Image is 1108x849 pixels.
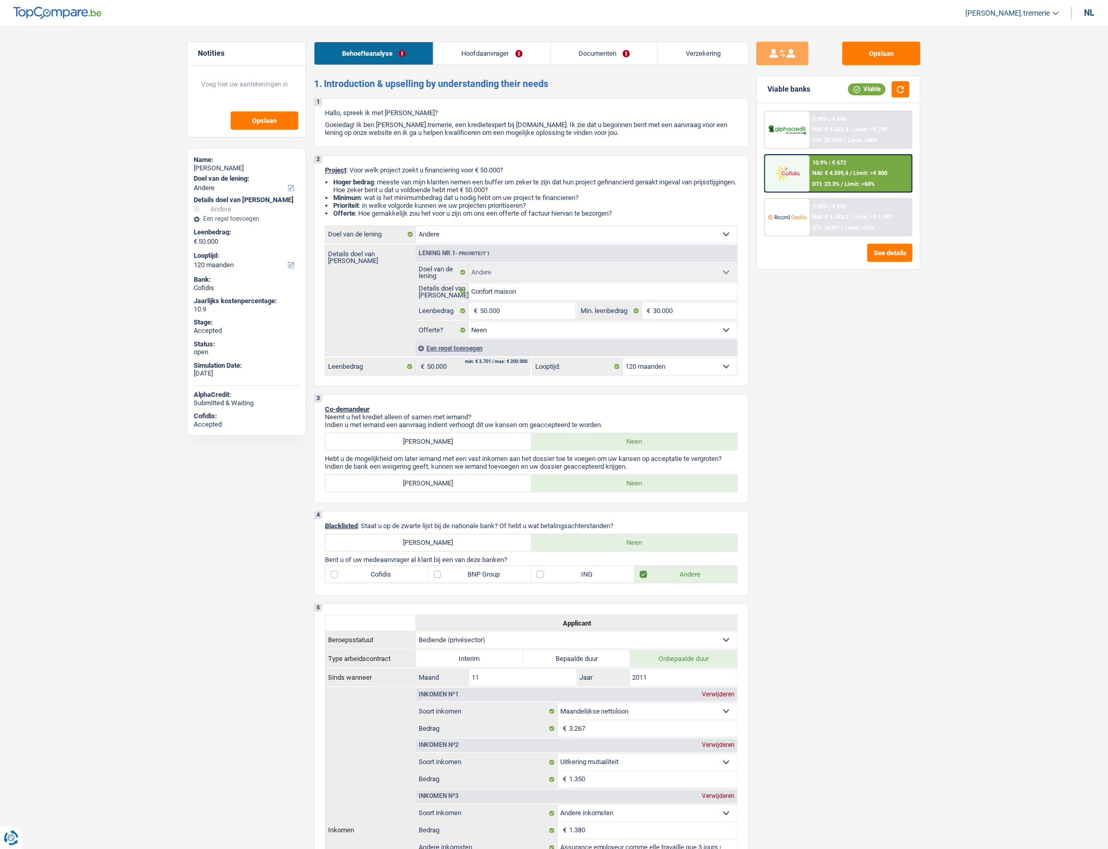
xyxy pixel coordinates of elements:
[194,174,297,183] label: Doel van de lening:
[325,566,429,583] label: Cofidis
[416,615,738,631] th: Applicant
[333,209,738,217] li: : Hoe gemakkelijk zou het voor u zijn om ons een offerte of factuur hiervan te bezorgen?
[194,327,299,335] div: Accepted
[532,566,635,583] label: ING
[314,604,322,612] div: 5
[325,556,738,564] p: Bent u of uw medeaanvrager al klant bij een van deze banken?
[416,771,557,788] label: Bedrag
[194,252,297,260] label: Looptijd:
[416,651,523,667] label: Interim
[767,85,810,94] div: Viable banks
[631,651,738,667] label: Onbepaalde duur
[813,214,849,220] span: NAI: € 5.183,3
[194,318,299,327] div: Stage:
[333,202,738,209] li: : in welke volgorde kunnen we uw projecten prioritiseren?
[325,421,738,429] p: Indien u met iemand een aanvraag indient verhoogt dit uw kansen om geaccepteerd te worden.
[194,297,299,305] div: Jaarlijks kostenpercentage:
[578,303,641,319] label: Min. leenbedrag
[194,228,297,236] label: Leenbedrag:
[13,7,102,19] img: TopCompare Logo
[416,264,469,281] label: Doel van de lening
[325,109,738,117] p: Hallo, spreek ik met [PERSON_NAME]?
[1085,8,1095,18] div: nl
[194,164,299,172] div: [PERSON_NAME]
[325,475,532,492] label: [PERSON_NAME]
[854,170,888,177] span: Limit: >€ 800
[813,181,840,188] span: DTI: 23.3%
[325,669,416,686] th: Sinds wanneer
[768,207,807,227] img: Record Credits
[194,276,299,284] div: Bank:
[194,340,299,348] div: Status:
[325,522,738,530] p: : Staat u op de zwarte lijst bij de nationale bank? Of hebt u wat betalingsachterstanden?
[325,650,416,667] th: Type arbeidscontract
[532,475,738,492] label: Neen
[198,49,295,58] h5: Notities
[845,181,875,188] span: Limit: <60%
[850,126,852,133] span: /
[523,651,631,667] label: Bepaalde duur
[194,361,299,370] div: Simulation Date:
[194,238,197,246] span: €
[551,42,658,65] a: Documenten
[768,164,807,183] img: Cofidis
[434,42,550,65] a: Hoofdaanvrager
[333,194,361,202] strong: Minimum
[416,669,469,686] label: Maand
[333,178,374,186] strong: Hoger bedrag
[194,215,299,222] div: Een regel toevoegen
[416,742,461,748] div: Inkomen nº2
[325,534,532,551] label: [PERSON_NAME]
[325,413,738,421] p: Neemt u het krediet alleen of samen met iemand?
[841,224,843,231] span: /
[966,9,1050,18] span: [PERSON_NAME].tremerie
[699,742,737,748] div: Verwijderen
[333,202,359,209] strong: Prioriteit
[325,522,358,530] span: Blacklisted
[813,159,847,166] div: 10.9% | € 672
[416,283,469,300] label: Details doel van [PERSON_NAME]
[867,244,913,262] button: See details
[854,214,892,220] span: Limit: >€ 1.183
[465,359,527,364] div: min: € 3.701 / max: € 200.000
[842,42,921,65] button: Opslaan
[194,156,299,164] div: Name:
[333,178,738,194] li: : meeste van mijn klanten nemen een buffer om zeker te zijn dat hun project gefinancierd geraakt ...
[253,117,277,124] span: Opslaan
[699,793,737,800] div: Verwijderen
[958,5,1059,22] a: [PERSON_NAME].tremerie
[333,194,738,202] li: : wat is het minimumbedrag dat u nodig hebt om uw project te financieren?
[813,126,849,133] span: NAI: € 4.622,4
[416,303,469,319] label: Leenbedrag
[194,420,299,429] div: Accepted
[848,83,886,95] div: Viable
[416,822,557,839] label: Bedrag
[325,455,738,463] p: Hebt u de mogelijkheid om later iemand met een vast inkomen aan het dossier toe te voegen om uw k...
[194,284,299,292] div: Cofidis
[415,358,427,375] span: €
[577,669,630,686] label: Jaar
[416,754,557,771] label: Soort inkomen
[850,170,852,177] span: /
[532,433,738,450] label: Neen
[194,399,299,407] div: Submitted & Waiting
[558,771,569,788] span: €
[429,566,532,583] label: BNP Group
[841,181,843,188] span: /
[416,691,461,697] div: Inkomen nº1
[813,170,849,177] span: NAI: € 4.599,4
[194,196,299,204] div: Details doel van [PERSON_NAME]
[416,322,469,339] label: Offerte?
[635,566,738,583] label: Andere
[416,703,557,720] label: Soort inkomen
[768,124,807,136] img: Alphacredit
[314,511,322,519] div: 4
[416,793,461,800] div: Inkomen nº3
[416,720,557,737] label: Bedrag
[194,369,299,378] div: [DATE]
[325,121,738,136] p: Goeiedag! Ik ben [PERSON_NAME].tremerie, een kredietexpert bij [DOMAIN_NAME]. Ik zie dat u begonn...
[813,203,847,210] div: 9.45% | € 635
[325,358,415,375] label: Leenbedrag
[854,126,888,133] span: Limit: >€ 750
[325,245,415,264] label: Details doel van [PERSON_NAME]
